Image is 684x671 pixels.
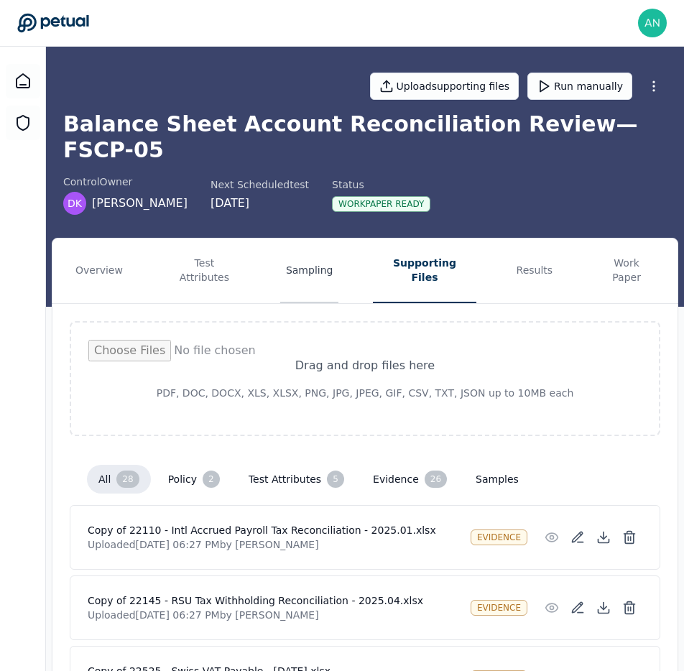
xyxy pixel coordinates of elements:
[280,239,339,303] button: Sampling
[361,465,458,494] button: evidence 26
[70,239,129,303] button: Overview
[63,175,188,189] div: control Owner
[593,239,660,303] button: Work Paper
[464,466,530,492] button: samples
[591,524,616,550] button: Download File
[88,537,459,552] p: Uploaded [DATE] 06:27 PM by [PERSON_NAME]
[116,471,139,488] div: 28
[203,471,220,488] div: 2
[425,471,447,488] div: 26
[591,595,616,621] button: Download File
[332,177,430,192] div: Status
[88,593,459,608] h4: Copy of 22145 - RSU Tax Withholding Reconciliation - 2025.04.xlsx
[616,524,642,550] button: Delete File
[87,465,151,494] button: all 28
[641,73,667,99] button: More Options
[211,177,309,192] div: Next Scheduled test
[511,239,559,303] button: Results
[52,239,678,303] nav: Tabs
[237,465,356,494] button: test attributes 5
[373,239,476,303] button: Supporting Files
[565,595,591,621] button: Add/Edit Description
[6,64,40,98] a: Dashboard
[6,106,40,140] a: SOC
[88,608,459,622] p: Uploaded [DATE] 06:27 PM by [PERSON_NAME]
[68,196,82,210] span: DK
[471,600,527,616] div: evidence
[638,9,667,37] img: andrew+reddit@petual.ai
[539,524,565,550] button: Preview File (hover for quick preview, click for full view)
[17,13,89,33] a: Go to Dashboard
[327,471,344,488] div: 5
[527,73,632,100] button: Run manually
[471,529,527,545] div: evidence
[370,73,519,100] button: Uploadsupporting files
[616,595,642,621] button: Delete File
[157,465,231,494] button: policy 2
[539,595,565,621] button: Preview File (hover for quick preview, click for full view)
[63,111,667,163] h1: Balance Sheet Account Reconciliation Review — FSCP-05
[565,524,591,550] button: Add/Edit Description
[211,195,309,212] div: [DATE]
[163,239,246,303] button: Test Attributes
[332,196,430,212] div: Workpaper Ready
[88,523,459,537] h4: Copy of 22110 - Intl Accrued Payroll Tax Reconciliation - 2025.01.xlsx
[92,195,188,212] span: [PERSON_NAME]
